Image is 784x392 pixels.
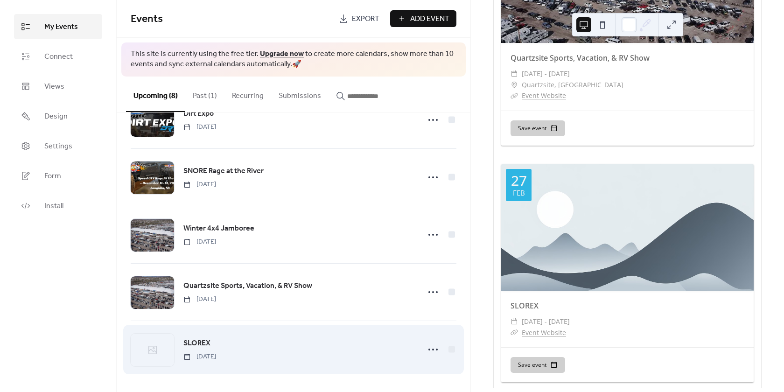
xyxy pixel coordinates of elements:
[14,14,102,39] a: My Events
[44,201,63,212] span: Install
[511,357,565,373] button: Save event
[183,166,264,177] span: SNORE Rage at the River
[352,14,379,25] span: Export
[224,77,271,111] button: Recurring
[185,77,224,111] button: Past (1)
[511,301,539,311] a: SLOREX
[183,338,210,349] span: SLOREX
[131,9,163,29] span: Events
[14,193,102,218] a: Install
[183,108,214,120] a: Dirt Expo
[183,223,254,234] span: Winter 4x4 Jamboree
[511,316,518,327] div: ​
[511,327,518,338] div: ​
[44,171,61,182] span: Form
[183,108,214,119] span: Dirt Expo
[14,104,102,129] a: Design
[522,91,566,100] a: Event Website
[511,174,527,188] div: 27
[390,10,456,27] button: Add Event
[14,74,102,99] a: Views
[271,77,329,111] button: Submissions
[183,280,312,292] a: Quartzsite Sports, Vacation, & RV Show
[183,223,254,235] a: Winter 4x4 Jamboree
[183,337,210,350] a: SLOREX
[44,141,72,152] span: Settings
[511,79,518,91] div: ​
[183,237,216,247] span: [DATE]
[183,294,216,304] span: [DATE]
[44,111,68,122] span: Design
[511,90,518,101] div: ​
[410,14,449,25] span: Add Event
[183,352,216,362] span: [DATE]
[513,189,525,196] div: Feb
[183,165,264,177] a: SNORE Rage at the River
[511,120,565,136] button: Save event
[126,77,185,112] button: Upcoming (8)
[522,68,570,79] span: [DATE] - [DATE]
[14,133,102,159] a: Settings
[522,316,570,327] span: [DATE] - [DATE]
[332,10,386,27] a: Export
[183,122,216,132] span: [DATE]
[511,53,650,63] a: Quartzsite Sports, Vacation, & RV Show
[183,180,216,189] span: [DATE]
[44,81,64,92] span: Views
[511,68,518,79] div: ​
[522,79,623,91] span: Quartzsite, [GEOGRAPHIC_DATA]
[260,47,304,61] a: Upgrade now
[44,51,73,63] span: Connect
[131,49,456,70] span: This site is currently using the free tier. to create more calendars, show more than 10 events an...
[14,163,102,189] a: Form
[522,328,566,337] a: Event Website
[44,21,78,33] span: My Events
[14,44,102,69] a: Connect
